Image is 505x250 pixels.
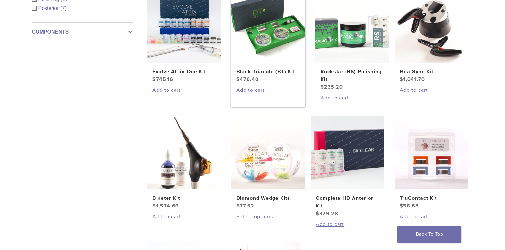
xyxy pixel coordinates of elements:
a: TruContact KitTruContact Kit $58.68 [394,116,469,210]
h2: Diamond Wedge Kits [236,194,300,202]
h2: TruContact Kit [400,194,463,202]
a: Back To Top [397,226,461,243]
bdi: 470.40 [236,76,259,82]
a: Add to cart: “Evolve All-in-One Kit” [152,86,216,94]
img: Complete HD Anterior Kit [311,116,384,189]
img: TruContact Kit [395,116,468,189]
span: $ [236,203,240,209]
a: Add to cart: “Blaster Kit” [152,213,216,221]
span: $ [321,84,324,90]
a: Diamond Wedge KitsDiamond Wedge Kits $77.62 [231,116,305,210]
span: $ [400,203,403,209]
a: Add to cart: “Black Triangle (BT) Kit” [236,86,300,94]
span: $ [400,76,403,82]
span: $ [152,76,156,82]
bdi: 1,574.66 [152,203,179,209]
bdi: 745.16 [152,76,173,82]
h2: HeatSync Kit [400,68,463,75]
bdi: 58.68 [400,203,419,209]
label: Components [32,28,133,36]
span: $ [236,76,240,82]
bdi: 77.62 [236,203,254,209]
h2: Rockstar (RS) Polishing Kit [321,68,384,83]
a: Add to cart: “Complete HD Anterior Kit” [316,221,379,228]
a: Blaster KitBlaster Kit $1,574.66 [147,116,222,210]
h2: Evolve All-in-One Kit [152,68,216,75]
a: Complete HD Anterior KitComplete HD Anterior Kit $329.28 [310,116,385,217]
span: (7) [61,5,67,11]
a: Add to cart: “TruContact Kit” [400,213,463,221]
h2: Complete HD Anterior Kit [316,194,379,210]
a: Select options for “Diamond Wedge Kits” [236,213,300,221]
span: $ [152,203,156,209]
a: Add to cart: “Rockstar (RS) Polishing Kit” [321,94,384,102]
h2: Black Triangle (BT) Kit [236,68,300,75]
a: Add to cart: “HeatSync Kit” [400,86,463,94]
bdi: 1,041.70 [400,76,425,82]
span: $ [316,210,319,217]
bdi: 329.28 [316,210,338,217]
bdi: 235.20 [321,84,343,90]
img: Blaster Kit [147,116,221,189]
h2: Blaster Kit [152,194,216,202]
span: Posterior [38,5,61,11]
img: Diamond Wedge Kits [231,116,305,189]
